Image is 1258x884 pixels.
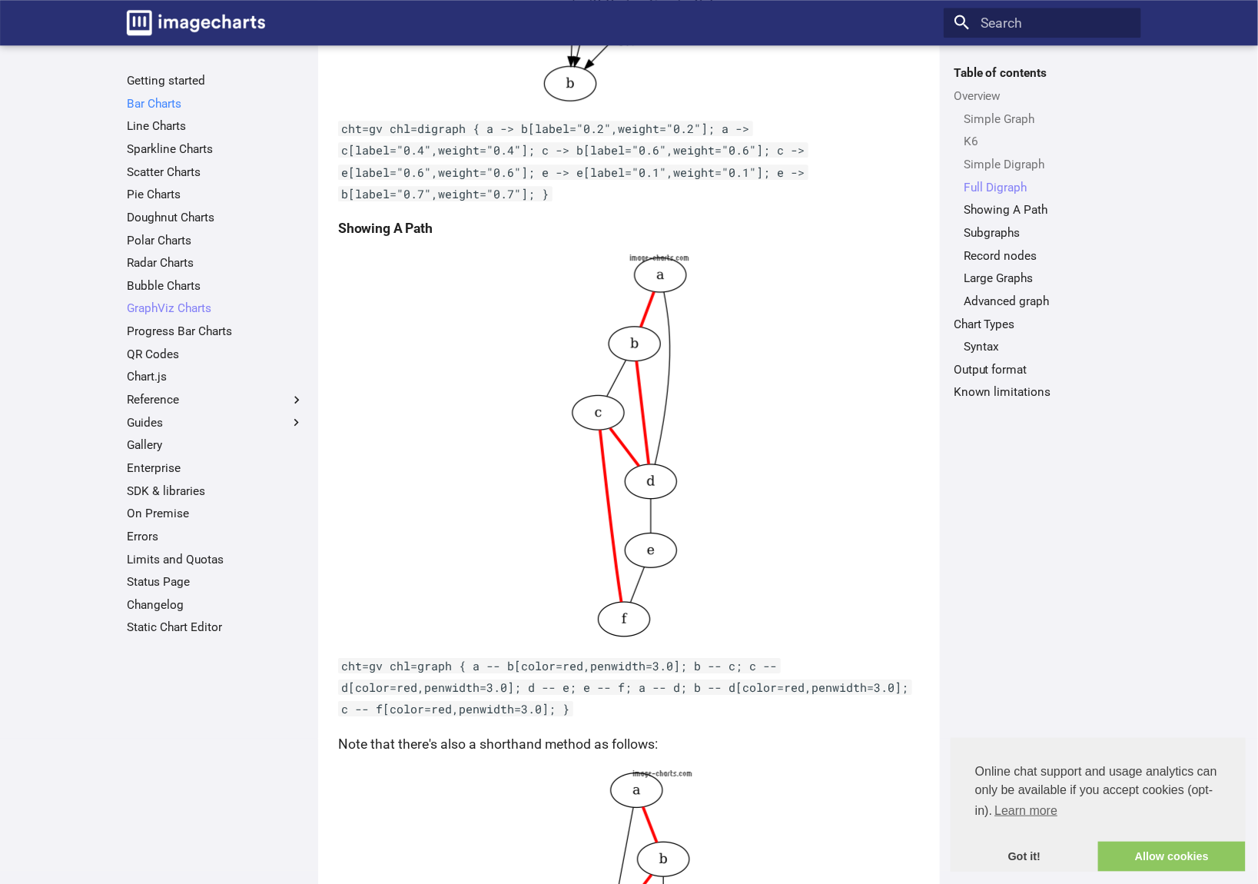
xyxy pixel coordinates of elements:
[127,392,304,407] label: Reference
[954,111,1131,309] nav: Overview
[127,552,304,567] a: Limits and Quotas
[127,415,304,430] label: Guides
[1098,842,1246,872] a: allow cookies
[964,157,1131,172] a: Simple Digraph
[127,529,304,544] a: Errors
[964,339,1131,354] a: Syntax
[964,134,1131,149] a: K6
[127,347,304,362] a: QR Codes
[951,842,1098,872] a: dismiss cookie message
[127,278,304,294] a: Bubble Charts
[127,118,304,134] a: Line Charts
[944,8,1141,38] input: Search
[954,339,1131,354] nav: Chart Types
[964,294,1131,309] a: Advanced graph
[127,187,304,202] a: Pie Charts
[127,210,304,225] a: Doughnut Charts
[964,271,1131,286] a: Large Graphs
[964,202,1131,218] a: Showing A Path
[127,597,304,613] a: Changelog
[127,141,304,157] a: Sparkline Charts
[569,253,690,641] img: chart
[338,121,808,201] code: cht=gv chl=digraph { a -> b[label="0.2",weight="0.2"]; a -> c[label="0.4",weight="0.4"]; c -> b[l...
[944,65,1141,81] label: Table of contents
[127,574,304,590] a: Status Page
[127,255,304,271] a: Radar Charts
[338,218,920,239] h4: Showing A Path
[127,10,265,35] img: logo
[127,437,304,453] a: Gallery
[964,180,1131,195] a: Full Digraph
[338,733,920,755] p: Note that there's also a shorthand method as follows:
[127,301,304,316] a: GraphViz Charts
[120,3,272,42] a: Image-Charts documentation
[127,233,304,248] a: Polar Charts
[954,362,1131,377] a: Output format
[127,620,304,635] a: Static Chart Editor
[992,799,1060,823] a: learn more about cookies
[951,738,1246,872] div: cookieconsent
[127,460,304,476] a: Enterprise
[127,506,304,521] a: On Premise
[127,484,304,499] a: SDK & libraries
[975,763,1221,823] span: Online chat support and usage analytics can only be available if you accept cookies (opt-in).
[338,658,912,716] code: cht=gv chl=graph { a -- b[color=red,penwidth=3.0]; b -- c; c -- d[color=red,penwidth=3.0]; d -- e...
[944,65,1141,400] nav: Table of contents
[127,369,304,384] a: Chart.js
[127,165,304,180] a: Scatter Charts
[127,96,304,111] a: Bar Charts
[964,111,1131,127] a: Simple Graph
[954,88,1131,104] a: Overview
[954,384,1131,400] a: Known limitations
[127,73,304,88] a: Getting started
[127,324,304,339] a: Progress Bar Charts
[964,248,1131,264] a: Record nodes
[954,316,1131,331] a: Chart Types
[964,225,1131,241] a: Subgraphs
